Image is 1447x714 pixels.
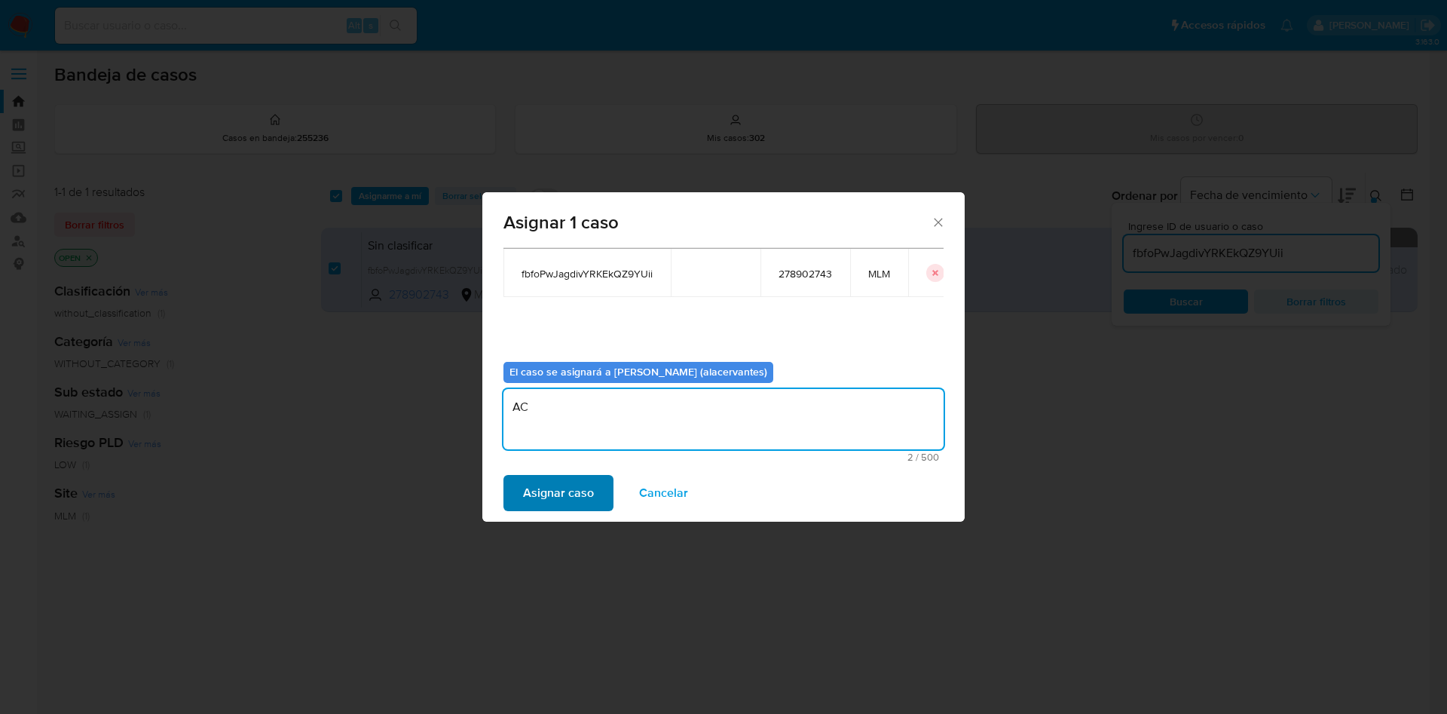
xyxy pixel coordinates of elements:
span: Cancelar [639,477,688,510]
span: fbfoPwJagdivYRKEkQZ9YUii [522,267,653,280]
span: 278902743 [779,267,832,280]
span: Máximo 500 caracteres [508,452,939,462]
span: Asignar caso [523,477,594,510]
b: El caso se asignará a [PERSON_NAME] (alacervantes) [509,364,767,379]
button: Cerrar ventana [931,215,944,228]
span: MLM [868,267,890,280]
span: Asignar 1 caso [503,213,931,231]
textarea: AC [503,389,944,449]
button: icon-button [926,264,944,282]
button: Asignar caso [503,475,613,511]
button: Cancelar [619,475,708,511]
div: assign-modal [482,192,965,522]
